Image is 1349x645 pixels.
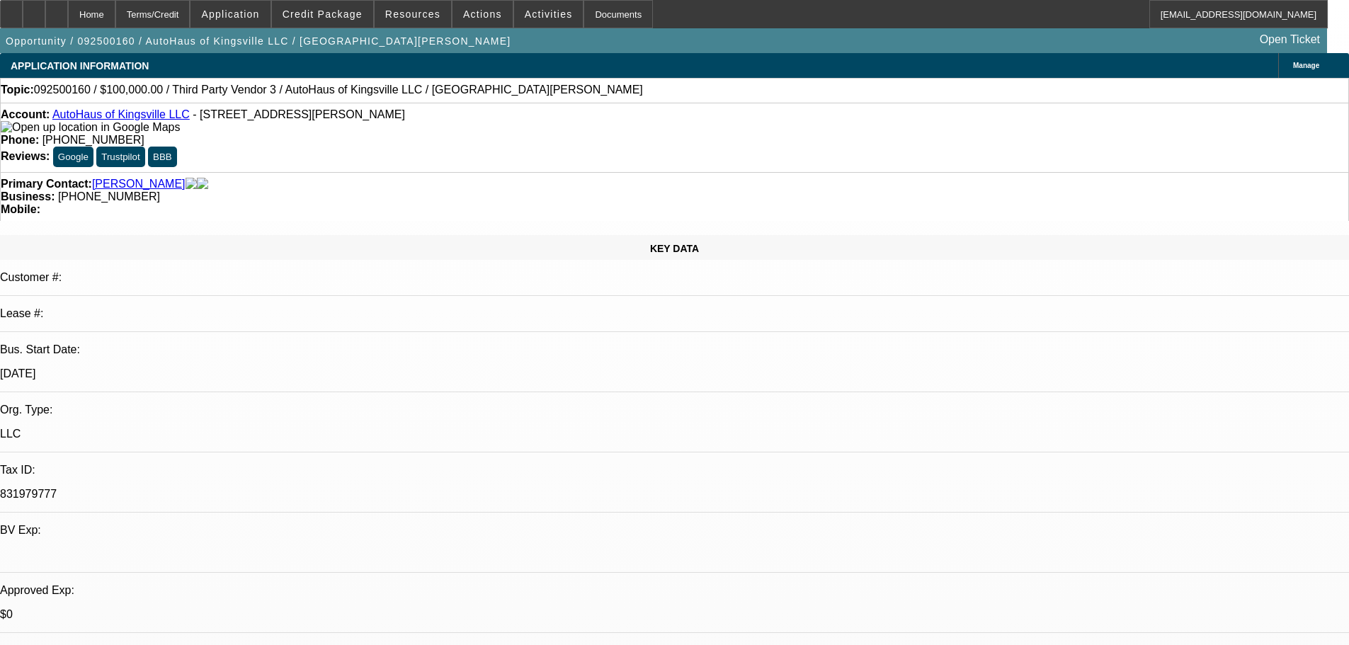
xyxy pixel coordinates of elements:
strong: Account: [1,108,50,120]
button: Actions [452,1,513,28]
span: - [STREET_ADDRESS][PERSON_NAME] [193,108,405,120]
button: Google [53,147,93,167]
button: Activities [514,1,584,28]
a: View Google Maps [1,121,180,133]
button: Application [190,1,270,28]
span: Activities [525,8,573,20]
strong: Mobile: [1,203,40,215]
span: Resources [385,8,440,20]
a: [PERSON_NAME] [92,178,186,190]
span: [PHONE_NUMBER] [58,190,160,202]
a: AutoHaus of Kingsville LLC [52,108,190,120]
span: 092500160 / $100,000.00 / Third Party Vendor 3 / AutoHaus of Kingsville LLC / [GEOGRAPHIC_DATA][P... [34,84,643,96]
span: APPLICATION INFORMATION [11,60,149,72]
strong: Topic: [1,84,34,96]
strong: Primary Contact: [1,178,92,190]
span: Application [201,8,259,20]
span: Manage [1293,62,1319,69]
strong: Business: [1,190,55,202]
span: KEY DATA [650,243,699,254]
span: Actions [463,8,502,20]
img: facebook-icon.png [186,178,197,190]
button: Resources [375,1,451,28]
strong: Reviews: [1,150,50,162]
a: Open Ticket [1254,28,1326,52]
button: Trustpilot [96,147,144,167]
button: BBB [148,147,177,167]
span: Credit Package [283,8,363,20]
span: [PHONE_NUMBER] [42,134,144,146]
img: Open up location in Google Maps [1,121,180,134]
img: linkedin-icon.png [197,178,208,190]
button: Credit Package [272,1,373,28]
strong: Phone: [1,134,39,146]
span: Opportunity / 092500160 / AutoHaus of Kingsville LLC / [GEOGRAPHIC_DATA][PERSON_NAME] [6,35,511,47]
